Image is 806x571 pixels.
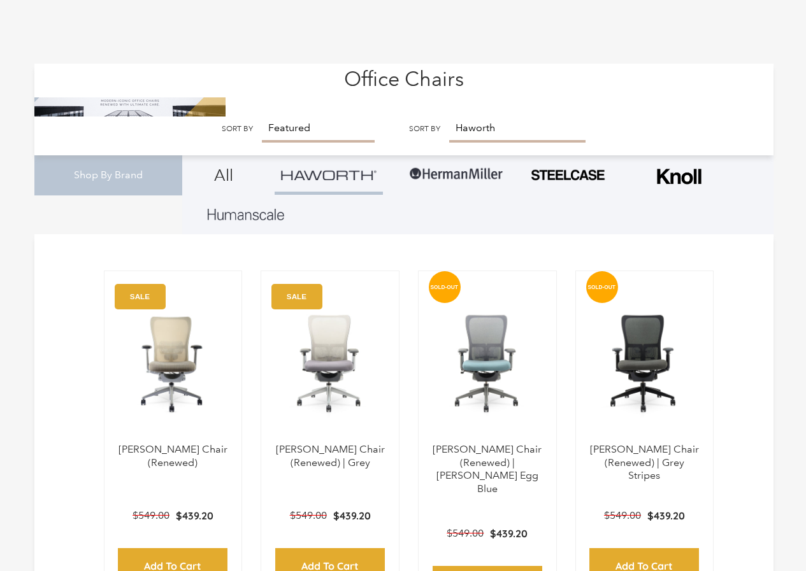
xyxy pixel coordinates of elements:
[117,284,229,443] img: Zody Chair (Renewed) - chairorama
[176,509,213,522] span: $439.20
[587,283,615,290] text: SOLD-OUT
[589,284,701,443] img: Zody Chair (Renewed) | Grey Stripes - chairorama
[647,509,685,522] span: $439.20
[589,284,701,443] a: Zody Chair (Renewed) | Grey Stripes - chairorama Zody Chair (Renewed) | Grey Stripes - chairorama
[333,509,371,522] span: $439.20
[409,124,440,134] label: Sort by
[192,155,255,195] a: All
[133,509,169,521] span: $549.00
[590,443,699,482] a: [PERSON_NAME] Chair (Renewed) | Grey Stripes
[274,284,386,443] img: Zody Chair (Renewed) | Grey - chairorama
[222,124,253,134] label: Sort by
[287,292,306,300] text: SALE
[490,527,528,540] span: $439.20
[604,509,641,521] span: $549.00
[208,209,284,220] img: Layer_1_1.png
[290,509,327,521] span: $549.00
[274,284,386,443] a: Zody Chair (Renewed) | Grey - chairorama Zody Chair (Renewed) | Grey - chairorama
[119,443,227,469] a: [PERSON_NAME] Chair (Renewed)
[447,527,484,539] span: $549.00
[408,155,504,194] img: Group-1.png
[117,284,229,443] a: Zody Chair (Renewed) - chairorama Zody Chair (Renewed) - chairorama
[430,283,458,290] text: SOLD-OUT
[529,168,606,182] img: PHOTO-2024-07-09-00-53-10-removebg-preview.png
[431,284,543,443] img: Zody Chair (Renewed) | Robin Egg Blue - chairorama
[130,292,150,300] text: SALE
[281,170,377,180] img: Group_4be16a4b-c81a-4a6e-a540-764d0a8faf6e.png
[34,155,182,195] div: Shop By Brand
[47,64,761,91] h1: Office Chairs
[433,443,542,495] a: [PERSON_NAME] Chair (Renewed) | [PERSON_NAME] Egg Blue
[276,443,385,469] a: [PERSON_NAME] Chair (Renewed) | Grey
[431,284,543,443] a: Zody Chair (Renewed) | Robin Egg Blue - chairorama Zody Chair (Renewed) | Robin Egg Blue - chairo...
[654,160,705,193] img: Frame_4.png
